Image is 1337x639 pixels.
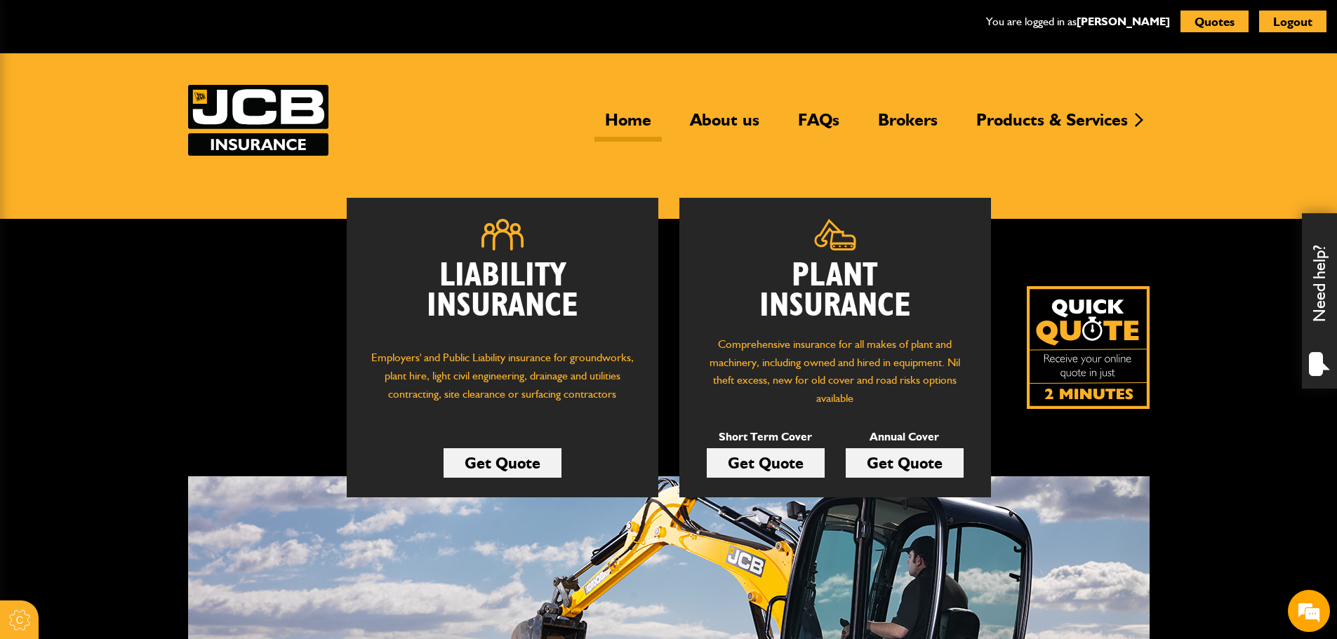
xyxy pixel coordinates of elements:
[1027,286,1150,409] a: Get your insurance quote isn just 2-minutes
[1302,213,1337,389] div: Need help?
[1027,286,1150,409] img: Quick Quote
[1077,15,1170,28] a: [PERSON_NAME]
[368,349,637,416] p: Employers' and Public Liability insurance for groundworks, plant hire, light civil engineering, d...
[594,109,662,142] a: Home
[700,335,970,407] p: Comprehensive insurance for all makes of plant and machinery, including owned and hired in equipm...
[188,85,328,156] a: JCB Insurance Services
[188,85,328,156] img: JCB Insurance Services logo
[1259,11,1326,32] button: Logout
[867,109,948,142] a: Brokers
[966,109,1138,142] a: Products & Services
[707,428,825,446] p: Short Term Cover
[700,261,970,321] h2: Plant Insurance
[787,109,850,142] a: FAQs
[986,13,1170,31] p: You are logged in as
[846,448,964,478] a: Get Quote
[368,261,637,335] h2: Liability Insurance
[679,109,770,142] a: About us
[1180,11,1249,32] button: Quotes
[444,448,561,478] a: Get Quote
[707,448,825,478] a: Get Quote
[846,428,964,446] p: Annual Cover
